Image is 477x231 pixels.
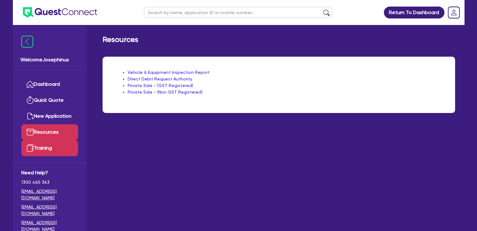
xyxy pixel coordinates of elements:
[21,124,78,140] a: Resources
[21,140,78,156] a: Training
[21,169,78,177] span: Need Help?
[144,7,332,18] input: Search by name, application ID or mobile number...
[128,83,193,88] a: Private Sale - (GST Registered)
[384,7,444,18] a: Return To Dashboard
[446,4,462,21] a: Dropdown toggle
[128,76,192,81] a: Direct Debit Request Authority
[26,96,34,104] img: quick-quote
[21,76,78,92] a: Dashboard
[21,179,78,186] span: 1300 465 363
[21,204,78,217] a: [EMAIL_ADDRESS][DOMAIN_NAME]
[26,128,34,136] img: resources
[21,36,33,48] img: icon-menu-close
[21,92,78,108] a: Quick Quote
[128,70,209,75] a: Vehicle & Equipment Inspection Report
[20,56,79,64] span: Welcome Josephinus
[21,108,78,124] a: New Application
[128,90,203,95] a: Private Sale - (Non GST Registered)
[23,7,97,18] img: quest-connect-logo-blue
[26,112,34,120] img: new-application
[103,35,138,44] h2: Resources
[21,188,78,201] a: [EMAIL_ADDRESS][DOMAIN_NAME]
[26,144,34,152] img: training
